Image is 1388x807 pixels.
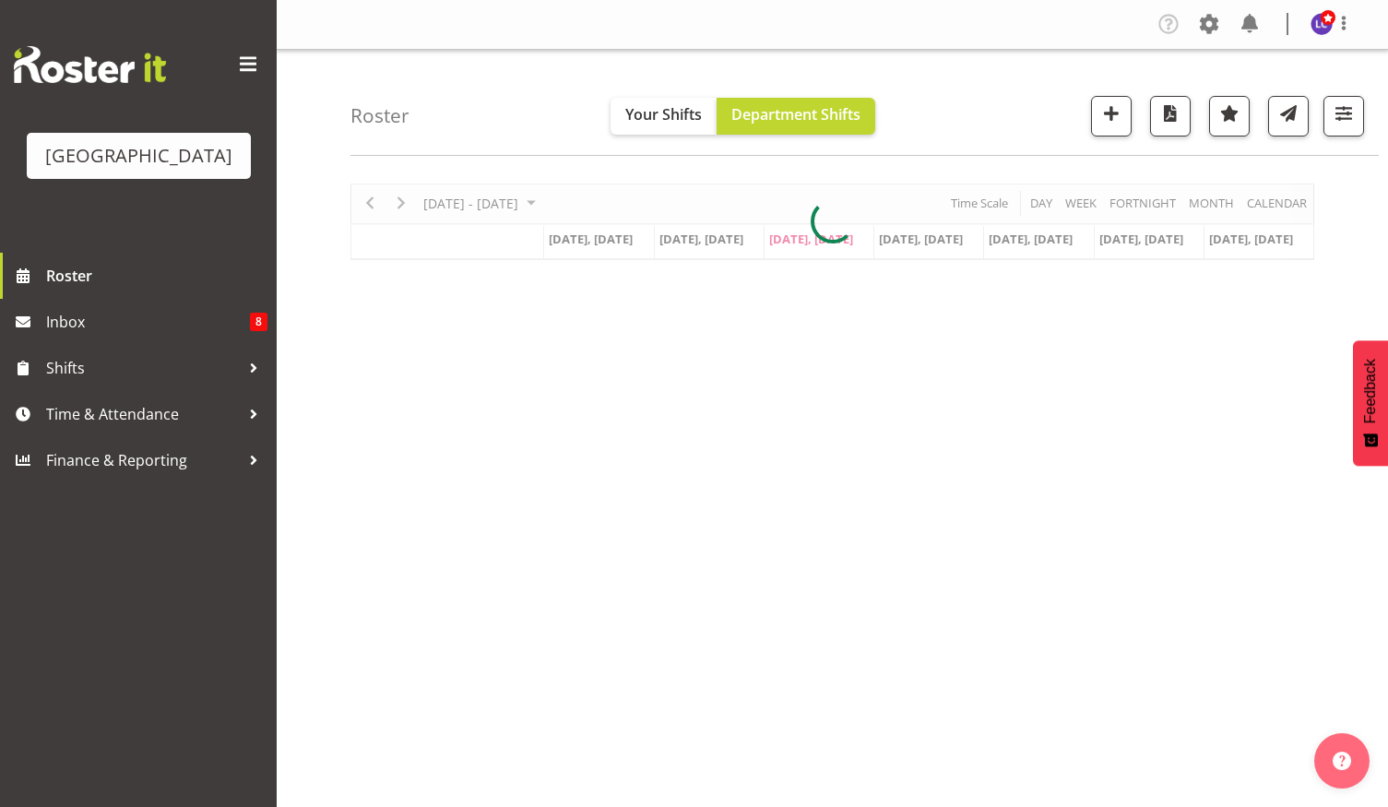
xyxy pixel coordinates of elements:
img: Rosterit website logo [14,46,166,83]
button: Department Shifts [717,98,875,135]
span: Your Shifts [625,104,702,125]
h4: Roster [350,105,409,126]
button: Send a list of all shifts for the selected filtered period to all rostered employees. [1268,96,1309,136]
img: help-xxl-2.png [1333,752,1351,770]
span: Inbox [46,308,250,336]
div: [GEOGRAPHIC_DATA] [45,142,232,170]
span: Finance & Reporting [46,446,240,474]
img: laurie-cook11580.jpg [1311,13,1333,35]
span: Feedback [1362,359,1379,423]
button: Highlight an important date within the roster. [1209,96,1250,136]
span: 8 [250,313,267,331]
button: Download a PDF of the roster according to the set date range. [1150,96,1191,136]
span: Department Shifts [731,104,860,125]
span: Roster [46,262,267,290]
button: Your Shifts [611,98,717,135]
button: Filter Shifts [1323,96,1364,136]
button: Feedback - Show survey [1353,340,1388,466]
span: Time & Attendance [46,400,240,428]
button: Add a new shift [1091,96,1132,136]
span: Shifts [46,354,240,382]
